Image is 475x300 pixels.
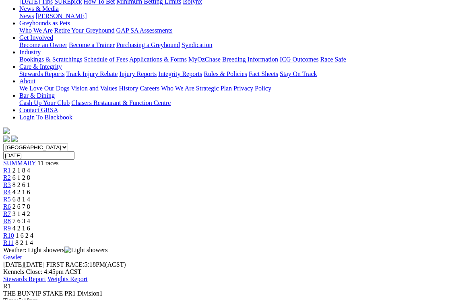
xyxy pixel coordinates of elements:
a: Retire Your Greyhound [54,27,115,34]
a: Cash Up Your Club [19,99,70,106]
span: 2 1 8 4 [12,167,30,174]
a: Become a Trainer [69,41,115,48]
div: Greyhounds as Pets [19,27,472,34]
a: GAP SA Assessments [116,27,173,34]
a: Fact Sheets [249,70,278,77]
a: R10 [3,232,14,239]
a: [PERSON_NAME] [35,12,87,19]
a: R11 [3,239,14,246]
a: Careers [140,85,159,92]
a: About [19,78,35,84]
a: Breeding Information [222,56,278,63]
a: ICG Outcomes [280,56,318,63]
a: Syndication [182,41,212,48]
span: [DATE] [3,261,24,268]
a: Care & Integrity [19,63,62,70]
div: News & Media [19,12,472,20]
a: History [119,85,138,92]
span: FIRST RACE: [46,261,84,268]
div: Bar & Dining [19,99,472,107]
div: Care & Integrity [19,70,472,78]
a: Bar & Dining [19,92,55,99]
a: Get Involved [19,34,53,41]
a: R3 [3,181,11,188]
a: News [19,12,34,19]
span: [DATE] [3,261,45,268]
div: THE BUNYIP STAKE PR1 Division1 [3,290,472,297]
a: R4 [3,189,11,195]
a: Privacy Policy [233,85,271,92]
a: SUMMARY [3,160,36,166]
div: Industry [19,56,472,63]
a: Stewards Report [3,275,46,282]
span: 11 races [37,160,58,166]
span: 5:18PM(ACST) [46,261,126,268]
span: 4 2 1 6 [12,225,30,232]
a: Stewards Reports [19,70,64,77]
span: Weather: Light showers [3,247,108,253]
a: Injury Reports [119,70,157,77]
a: R1 [3,167,11,174]
span: 6 8 1 4 [12,196,30,203]
a: Chasers Restaurant & Function Centre [71,99,171,106]
span: 8 2 6 1 [12,181,30,188]
a: Purchasing a Greyhound [116,41,180,48]
a: We Love Our Dogs [19,85,69,92]
a: Who We Are [161,85,194,92]
a: R8 [3,218,11,224]
a: Vision and Values [71,85,117,92]
a: Who We Are [19,27,53,34]
span: 2 6 7 8 [12,203,30,210]
a: Schedule of Fees [84,56,128,63]
span: 8 2 1 4 [15,239,33,246]
a: Track Injury Rebate [66,70,118,77]
a: R5 [3,196,11,203]
a: R2 [3,174,11,181]
img: twitter.svg [11,136,18,142]
span: R1 [3,283,11,290]
img: facebook.svg [3,136,10,142]
input: Select date [3,151,74,160]
a: Rules & Policies [204,70,247,77]
a: Bookings & Scratchings [19,56,82,63]
a: Become an Owner [19,41,67,48]
div: About [19,85,472,92]
a: Contact GRSA [19,107,58,113]
span: 1 6 2 4 [16,232,33,239]
a: Gawler [3,254,22,261]
a: R7 [3,210,11,217]
a: News & Media [19,5,59,12]
a: Race Safe [320,56,346,63]
span: 3 1 4 2 [12,210,30,217]
img: logo-grsa-white.png [3,127,10,134]
a: MyOzChase [188,56,221,63]
span: 6 1 2 8 [12,174,30,181]
img: Light showers [64,247,107,254]
a: Industry [19,49,41,55]
a: R9 [3,225,11,232]
a: Stay On Track [280,70,317,77]
a: Login To Blackbook [19,114,72,121]
div: Get Involved [19,41,472,49]
span: 4 2 1 6 [12,189,30,195]
span: 7 6 3 4 [12,218,30,224]
a: Weights Report [47,275,88,282]
a: Applications & Forms [129,56,187,63]
a: Strategic Plan [196,85,232,92]
a: Integrity Reports [158,70,202,77]
div: Kennels Close: 4:45pm ACST [3,268,472,275]
a: Greyhounds as Pets [19,20,70,27]
a: R6 [3,203,11,210]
